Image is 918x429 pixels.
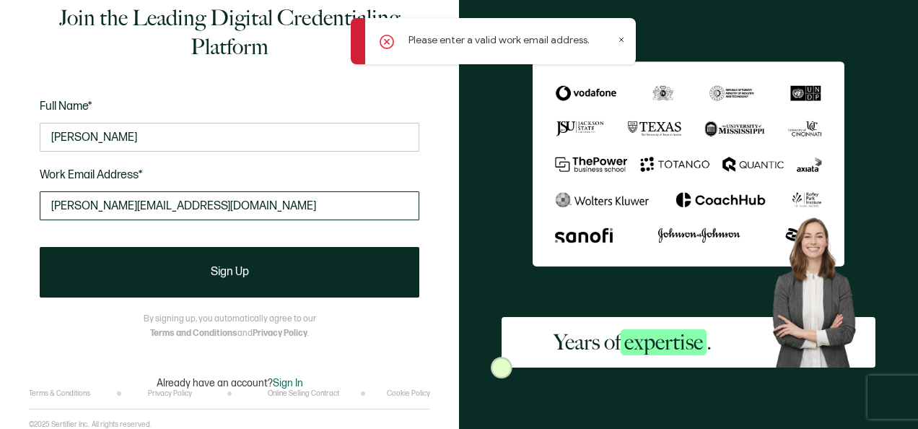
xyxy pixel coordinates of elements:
[40,191,419,220] input: Enter your work email address
[148,389,192,398] a: Privacy Policy
[150,328,237,339] a: Terms and Conditions
[268,389,339,398] a: Online Selling Contract
[554,328,712,357] h2: Years of .
[144,312,316,341] p: By signing up, you automatically agree to our and .
[40,4,419,61] h1: Join the Leading Digital Credentialing Platform
[387,389,430,398] a: Cookie Policy
[408,32,590,48] p: Please enter a valid work email address.
[621,329,707,355] span: expertise
[40,168,143,182] span: Work Email Address*
[40,123,419,152] input: Jane Doe
[273,377,303,389] span: Sign In
[764,210,876,368] img: Sertifier Signup - Years of <span class="strong-h">expertise</span>. Hero
[29,420,152,429] p: ©2025 Sertifier Inc.. All rights reserved.
[533,61,844,267] img: Sertifier Signup - Years of <span class="strong-h">expertise</span>.
[211,266,249,278] span: Sign Up
[678,266,918,429] iframe: Chat Widget
[40,247,419,298] button: Sign Up
[491,357,512,378] img: Sertifier Signup
[253,328,307,339] a: Privacy Policy
[157,377,303,389] p: Already have an account?
[40,100,92,113] span: Full Name*
[29,389,90,398] a: Terms & Conditions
